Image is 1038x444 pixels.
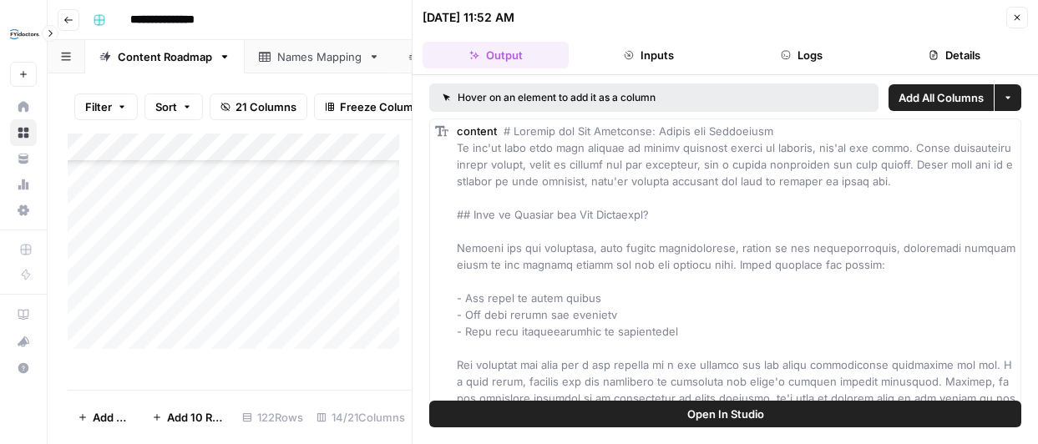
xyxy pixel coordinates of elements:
img: FYidoctors Logo [10,19,40,49]
a: Names Mapping [245,40,394,73]
a: Settings [10,197,37,224]
a: Browse [10,119,37,146]
div: Content Roadmap [118,48,212,65]
span: Sort [155,98,177,115]
span: Filter [85,98,112,115]
button: Filter [74,93,138,120]
span: Add All Columns [899,89,984,106]
button: Help + Support [10,355,37,381]
button: Freeze Columns [314,93,437,120]
div: What's new? [11,329,36,354]
button: Details [882,42,1028,68]
button: Output [423,42,569,68]
div: Hover on an element to add it as a column [443,90,761,105]
div: 122 Rows [235,404,310,431]
span: Freeze Columns [340,98,426,115]
button: Add 10 Rows [142,404,235,431]
div: Names Mapping [277,48,362,65]
button: 21 Columns [210,93,307,120]
span: 21 Columns [235,98,296,115]
a: Content Roadmap [85,40,245,73]
a: Your Data [10,145,37,172]
button: Open In Studio [429,401,1021,427]
button: Logs [729,42,875,68]
button: Add All Columns [889,84,994,111]
a: Keyword Clusters [394,40,553,73]
a: AirOps Academy [10,301,37,328]
span: content [457,124,497,138]
span: Add Row [93,409,132,426]
button: Sort [144,93,203,120]
span: Open In Studio [687,406,764,422]
button: Workspace: FYidoctors [10,13,37,55]
button: What's new? [10,328,37,355]
button: Add Row [68,404,142,431]
div: [DATE] 11:52 AM [423,9,514,26]
a: Home [10,93,37,120]
a: Usage [10,171,37,198]
div: 14/21 Columns [310,404,412,431]
span: Add 10 Rows [167,409,225,426]
button: Inputs [575,42,722,68]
